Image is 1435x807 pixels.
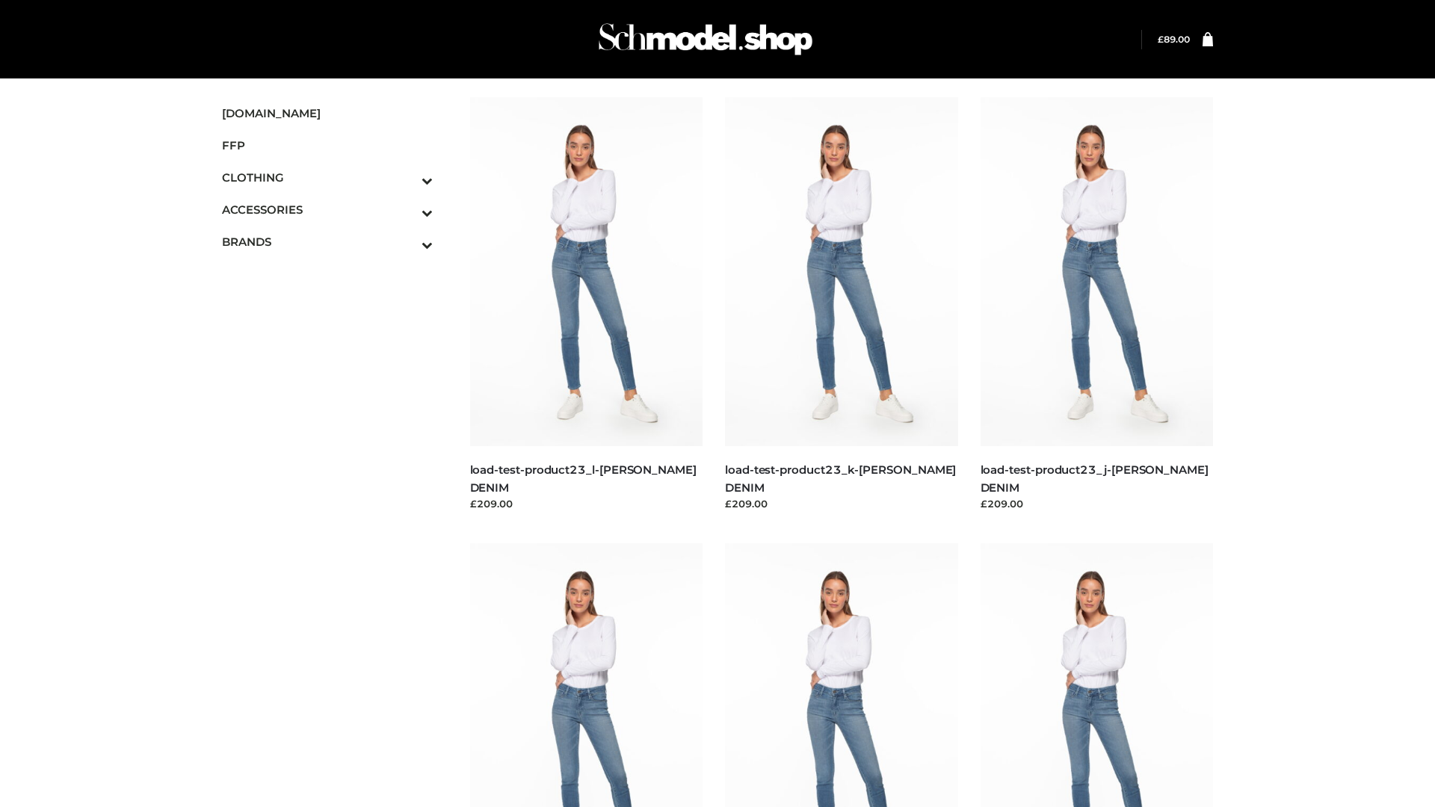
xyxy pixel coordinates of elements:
a: FFP [222,129,433,161]
button: Toggle Submenu [380,226,433,258]
bdi: 89.00 [1158,34,1190,45]
span: £ [1158,34,1164,45]
a: load-test-product23_j-[PERSON_NAME] DENIM [981,463,1209,494]
a: load-test-product23_l-[PERSON_NAME] DENIM [470,463,697,494]
div: £209.00 [725,496,958,511]
a: [DOMAIN_NAME] [222,97,433,129]
span: BRANDS [222,233,433,250]
button: Toggle Submenu [380,194,433,226]
button: Toggle Submenu [380,161,433,194]
div: £209.00 [981,496,1214,511]
span: FFP [222,137,433,154]
img: Schmodel Admin 964 [593,10,818,69]
span: ACCESSORIES [222,201,433,218]
a: BRANDSToggle Submenu [222,226,433,258]
span: CLOTHING [222,169,433,186]
div: £209.00 [470,496,703,511]
a: ACCESSORIESToggle Submenu [222,194,433,226]
a: load-test-product23_k-[PERSON_NAME] DENIM [725,463,956,494]
a: CLOTHINGToggle Submenu [222,161,433,194]
a: £89.00 [1158,34,1190,45]
span: [DOMAIN_NAME] [222,105,433,122]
